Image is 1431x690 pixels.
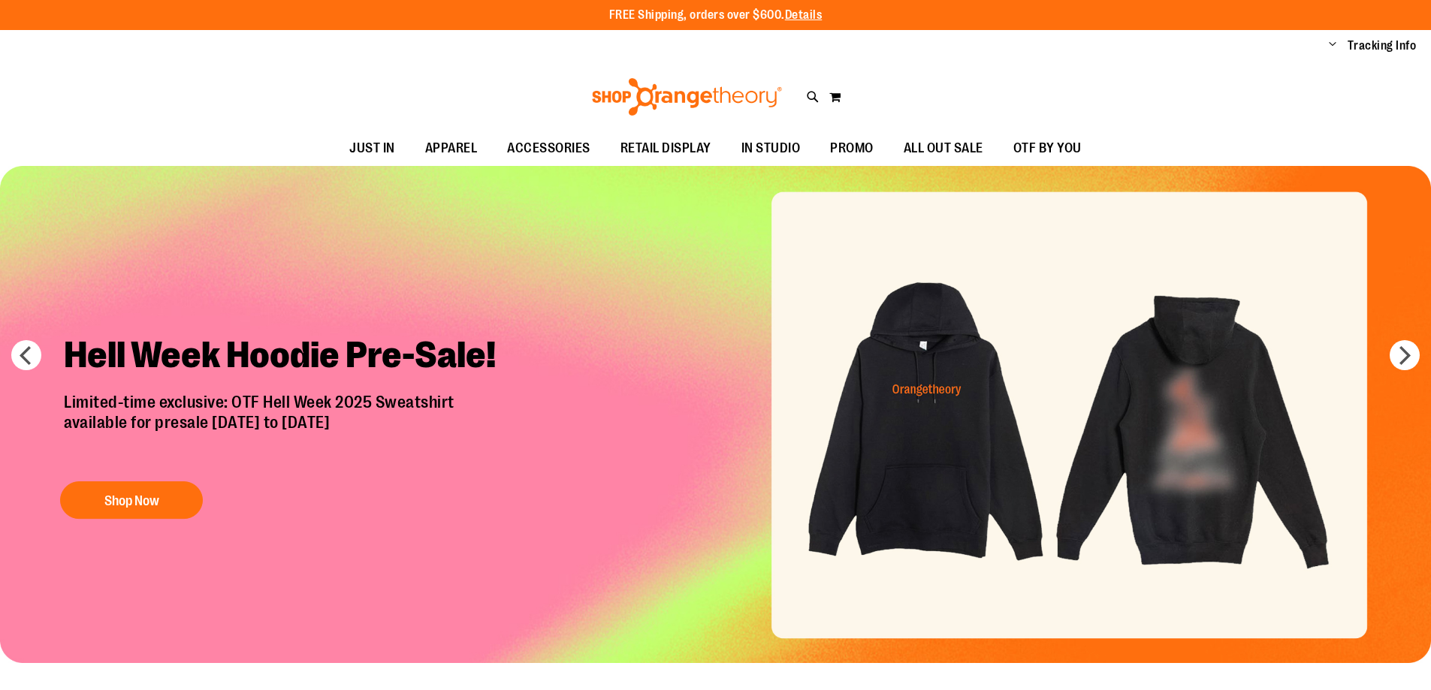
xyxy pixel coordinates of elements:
a: Hell Week Hoodie Pre-Sale! Limited-time exclusive: OTF Hell Week 2025 Sweatshirtavailable for pre... [53,321,522,526]
span: JUST IN [349,131,395,165]
span: RETAIL DISPLAY [620,131,711,165]
span: ACCESSORIES [507,131,590,165]
span: IN STUDIO [741,131,801,165]
h2: Hell Week Hoodie Pre-Sale! [53,321,522,393]
button: Account menu [1329,38,1336,53]
a: Tracking Info [1348,38,1417,54]
a: Details [785,8,823,22]
button: prev [11,340,41,370]
span: APPAREL [425,131,478,165]
button: Shop Now [60,481,203,519]
span: PROMO [830,131,874,165]
button: next [1390,340,1420,370]
span: OTF BY YOU [1013,131,1082,165]
span: ALL OUT SALE [904,131,983,165]
p: Limited-time exclusive: OTF Hell Week 2025 Sweatshirt available for presale [DATE] to [DATE] [53,393,522,466]
p: FREE Shipping, orders over $600. [609,7,823,24]
img: Shop Orangetheory [590,78,784,116]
